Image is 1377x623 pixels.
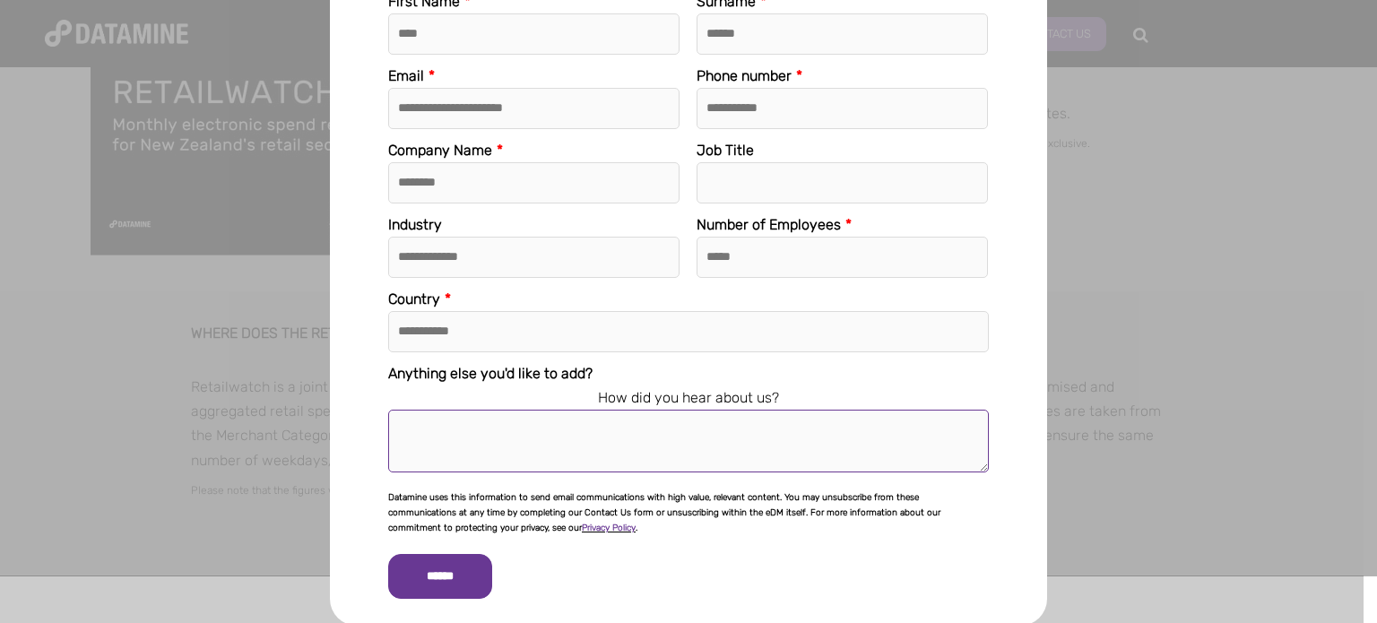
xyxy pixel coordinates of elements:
[388,67,424,84] span: Email
[388,216,442,233] span: Industry
[388,490,989,536] p: Datamine uses this information to send email communications with high value, relevant content. Yo...
[388,290,440,307] span: Country
[388,365,593,382] span: Anything else you'd like to add?
[582,523,636,533] a: Privacy Policy
[388,385,989,410] legend: How did you hear about us?
[388,142,492,159] span: Company Name
[697,67,792,84] span: Phone number
[697,142,754,159] span: Job Title
[697,216,841,233] span: Number of Employees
